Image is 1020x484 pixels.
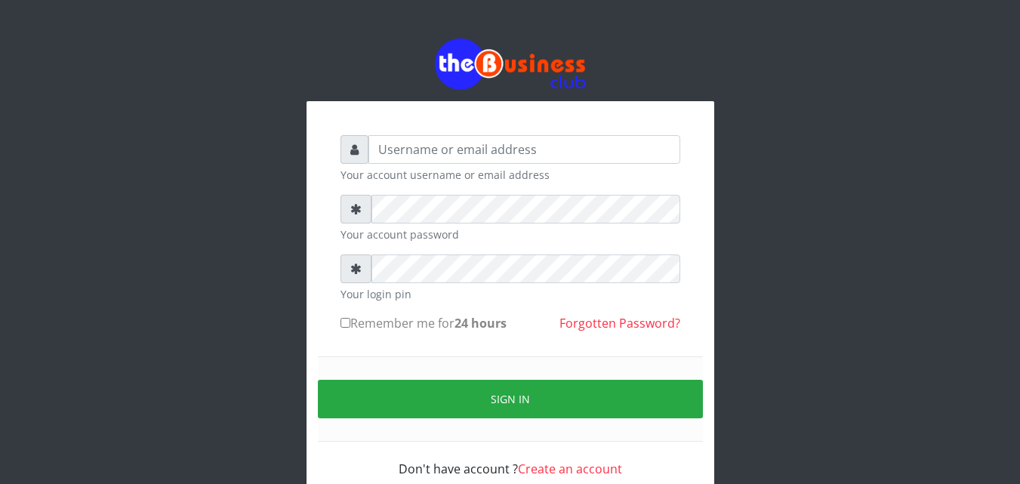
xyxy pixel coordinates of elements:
b: 24 hours [455,315,507,331]
label: Remember me for [341,314,507,332]
a: Forgotten Password? [559,315,680,331]
small: Your account password [341,227,680,242]
a: Create an account [518,461,622,477]
input: Username or email address [368,135,680,164]
div: Don't have account ? [341,442,680,478]
input: Remember me for24 hours [341,318,350,328]
button: Sign in [318,380,703,418]
small: Your account username or email address [341,167,680,183]
small: Your login pin [341,286,680,302]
